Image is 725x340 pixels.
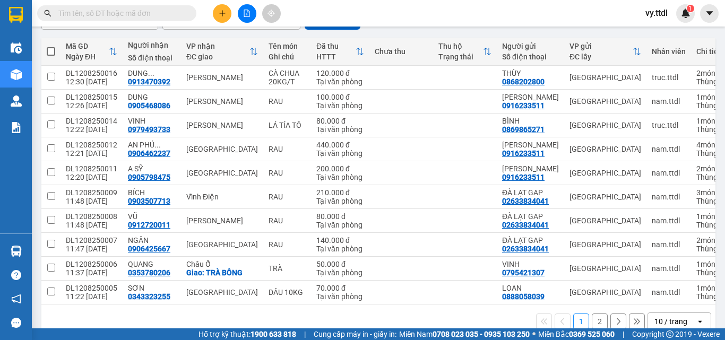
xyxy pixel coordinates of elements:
[186,288,258,297] div: [GEOGRAPHIC_DATA]
[11,318,21,328] span: message
[186,97,258,106] div: [PERSON_NAME]
[502,53,559,61] div: Số điện thoại
[128,268,170,277] div: 0353780206
[66,149,117,158] div: 12:21 [DATE]
[66,245,117,253] div: 11:47 [DATE]
[623,328,624,340] span: |
[66,197,117,205] div: 11:48 [DATE]
[502,125,545,134] div: 0869865271
[502,197,549,205] div: 02633834041
[652,216,686,225] div: nam.ttdl
[569,121,641,129] div: [GEOGRAPHIC_DATA]
[262,4,281,23] button: aim
[186,42,249,50] div: VP nhận
[269,53,306,61] div: Ghi chú
[269,264,306,273] div: TRÀ
[502,141,559,149] div: HỒ GIA
[66,93,117,101] div: DL1208250015
[213,4,231,23] button: plus
[128,54,176,62] div: Số điện thoại
[538,328,615,340] span: Miền Bắc
[238,4,256,23] button: file-add
[502,245,549,253] div: 02633834041
[269,288,306,297] div: DÂU 10KG
[316,197,364,205] div: Tại văn phòng
[58,7,184,19] input: Tìm tên, số ĐT hoặc mã đơn
[128,236,176,245] div: NGÂN
[267,10,275,17] span: aim
[316,236,364,245] div: 140.000 đ
[532,332,536,336] span: ⚪️
[304,328,306,340] span: |
[652,288,686,297] div: nam.ttdl
[269,69,306,86] div: CÀ CHUA 20KG/T
[186,193,258,201] div: Vĩnh Điện
[128,93,176,101] div: DUNG
[11,42,22,54] img: warehouse-icon
[502,284,559,292] div: LOAN
[438,42,483,50] div: Thu hộ
[128,188,176,197] div: BÍCH
[654,316,687,327] div: 10 / trang
[687,5,694,12] sup: 1
[433,38,497,66] th: Toggle SortBy
[316,42,356,50] div: Đã thu
[128,221,170,229] div: 0912720011
[502,93,559,101] div: HỒ GIA
[569,73,641,82] div: [GEOGRAPHIC_DATA]
[66,284,117,292] div: DL1208250005
[128,292,170,301] div: 0343323255
[66,292,117,301] div: 11:22 [DATE]
[128,149,170,158] div: 0906462237
[186,53,249,61] div: ĐC giao
[502,260,559,268] div: VINH
[316,292,364,301] div: Tại văn phòng
[181,38,263,66] th: Toggle SortBy
[44,10,51,17] span: search
[696,317,704,326] svg: open
[148,69,154,77] span: ...
[502,173,545,181] div: 0916233511
[652,169,686,177] div: nam.ttdl
[652,264,686,273] div: nam.ttdl
[128,260,176,268] div: QUANG
[9,7,23,23] img: logo-vxr
[652,121,686,129] div: truc.ttdl
[316,188,364,197] div: 210.000 đ
[186,240,258,249] div: [GEOGRAPHIC_DATA]
[652,193,686,201] div: nam.ttdl
[269,193,306,201] div: RAU
[128,41,176,49] div: Người nhận
[66,236,117,245] div: DL1208250007
[569,53,633,61] div: ĐC lấy
[128,117,176,125] div: VINH
[569,216,641,225] div: [GEOGRAPHIC_DATA]
[569,97,641,106] div: [GEOGRAPHIC_DATA]
[316,164,364,173] div: 200.000 đ
[316,268,364,277] div: Tại văn phòng
[316,53,356,61] div: HTTT
[564,38,646,66] th: Toggle SortBy
[128,245,170,253] div: 0906425667
[573,313,589,329] button: 1
[66,221,117,229] div: 11:48 [DATE]
[569,288,641,297] div: [GEOGRAPHIC_DATA]
[502,188,559,197] div: ĐÀ LẠT GAP
[502,117,559,125] div: BÌNH
[61,38,123,66] th: Toggle SortBy
[569,264,641,273] div: [GEOGRAPHIC_DATA]
[316,260,364,268] div: 50.000 đ
[186,145,258,153] div: [GEOGRAPHIC_DATA]
[592,313,608,329] button: 2
[66,260,117,268] div: DL1208250006
[316,93,364,101] div: 100.000 đ
[66,212,117,221] div: DL1208250008
[652,240,686,249] div: nam.ttdl
[66,125,117,134] div: 12:22 [DATE]
[243,10,251,17] span: file-add
[269,145,306,153] div: RAU
[128,69,176,77] div: DUNG PHỤNG
[316,77,364,86] div: Tại văn phòng
[311,38,369,66] th: Toggle SortBy
[128,125,170,134] div: 0979493733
